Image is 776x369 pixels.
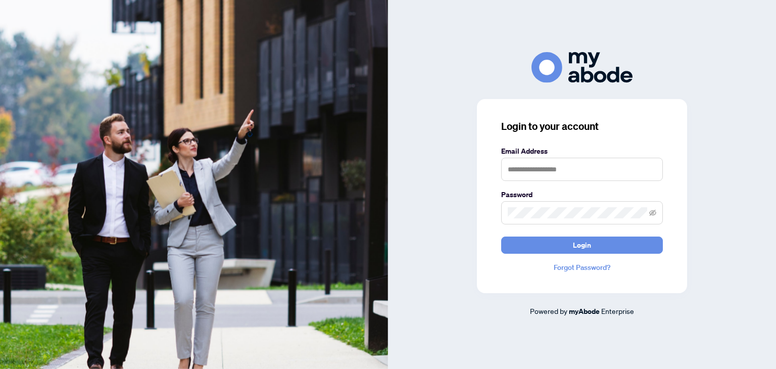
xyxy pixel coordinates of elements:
span: Enterprise [601,306,634,315]
button: Login [501,237,663,254]
label: Password [501,189,663,200]
h3: Login to your account [501,119,663,133]
label: Email Address [501,146,663,157]
a: myAbode [569,306,600,317]
span: Login [573,237,591,253]
span: Powered by [530,306,567,315]
img: ma-logo [531,52,633,83]
span: eye-invisible [649,209,656,216]
a: Forgot Password? [501,262,663,273]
